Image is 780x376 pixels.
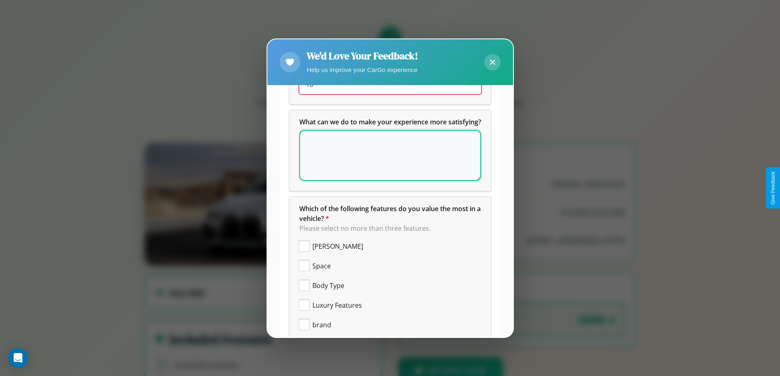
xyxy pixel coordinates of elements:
[299,204,482,223] span: Which of the following features do you value the most in a vehicle?
[770,171,776,205] div: Give Feedback
[299,224,431,233] span: Please select no more than three features.
[312,241,363,251] span: [PERSON_NAME]
[312,300,362,310] span: Luxury Features
[299,117,481,126] span: What can we do to make your experience more satisfying?
[307,64,418,75] p: Help us improve your CarGo experience
[306,80,313,89] span: 10
[8,348,28,368] div: Open Intercom Messenger
[312,320,331,330] span: brand
[307,49,418,63] h2: We'd Love Your Feedback!
[312,281,344,290] span: Body Type
[312,261,331,271] span: Space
